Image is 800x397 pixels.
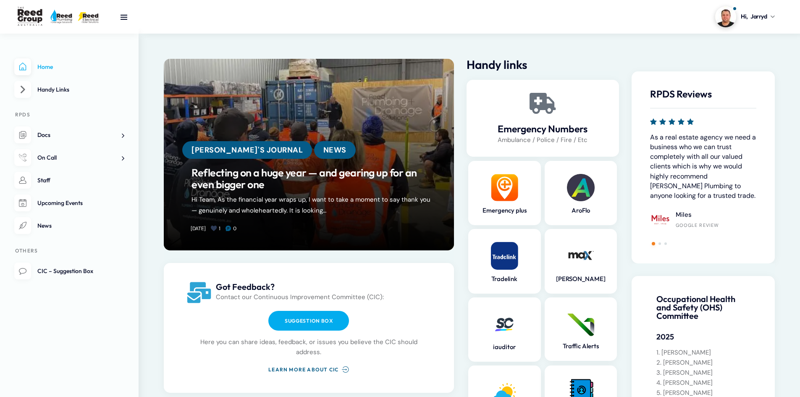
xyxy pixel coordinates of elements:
span: Learn more about CIC [268,366,338,373]
a: [PERSON_NAME]'s Journal [182,141,312,159]
p: As a real estate agency we need a business who we can trust completely with all our valued client... [650,132,756,200]
img: Chao Ping Huang [756,183,776,203]
a: 1 [211,225,226,232]
a: Reflecting on a huge year — and gearing up for an even bigger one [191,167,426,191]
p: Ambulance / Police / Fire / Etc [475,135,611,145]
a: AroFlo [549,206,613,215]
div: Google Review [676,222,719,228]
p: Contact our Continuous Improvement Committee (CIC): [216,292,429,302]
span: RPDS Reviews [650,88,712,100]
a: Profile picture of Jarryd ShelleyHi,Jarryd [715,6,775,27]
a: Emergency Numbers [475,123,611,135]
a: Traffic Alerts [549,342,613,350]
img: Profile picture of Jarryd Shelley [715,6,736,27]
span: 0 [233,225,236,232]
a: iauditor [472,343,536,351]
h2: Handy links [467,59,619,71]
a: 0 [226,225,242,232]
a: Suggestion box [268,311,349,331]
span: Jarryd [750,12,767,21]
p: Here you can share ideas, feedback, or issues you believe the CIC should address. [189,337,429,357]
a: Learn more about CIC [268,365,349,374]
h4: Miles [676,211,719,219]
h5: 2025 [656,332,750,342]
span: Go to slide 3 [664,242,667,245]
h4: Occupational Health and Safety (OHS) Committee [656,295,750,320]
a: Emergency plus [472,206,536,215]
span: Go to slide 2 [658,242,661,245]
span: Suggestion box [285,318,333,324]
a: Emergency Numbers [532,93,553,114]
span: Go to slide 1 [652,242,655,245]
a: [DATE] [191,225,206,232]
a: [PERSON_NAME] [549,275,613,283]
span: 1 [219,225,220,232]
a: Tradelink [472,275,536,283]
img: Miles [650,209,670,229]
a: News [314,141,356,159]
span: Hi, [741,12,748,21]
span: Got Feedback? [216,281,275,292]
